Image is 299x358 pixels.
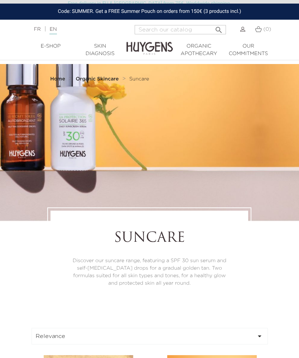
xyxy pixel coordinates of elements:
[50,76,67,82] a: Home
[126,30,173,56] img: Huygens
[30,25,119,34] div: |
[135,25,226,34] input: Search
[34,27,41,32] a: FR
[129,77,149,82] span: Suncare
[76,77,119,82] strong: Organic Skincare
[214,24,223,32] i: 
[70,230,228,247] h1: Suncare
[50,77,65,82] strong: Home
[212,23,225,33] button: 
[224,43,273,58] a: Our commitments
[32,328,268,344] button: Relevance
[255,332,264,340] i: 
[263,27,271,32] span: (0)
[76,76,120,82] a: Organic Skincare
[26,43,76,50] a: E-Shop
[174,43,224,58] a: Organic Apothecary
[76,43,125,58] a: Skin Diagnosis
[70,257,228,287] p: Discover our suncare range, featuring a SPF 30 sun serum and self-[MEDICAL_DATA] drops for a grad...
[49,27,57,34] a: EN
[129,76,149,82] a: Suncare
